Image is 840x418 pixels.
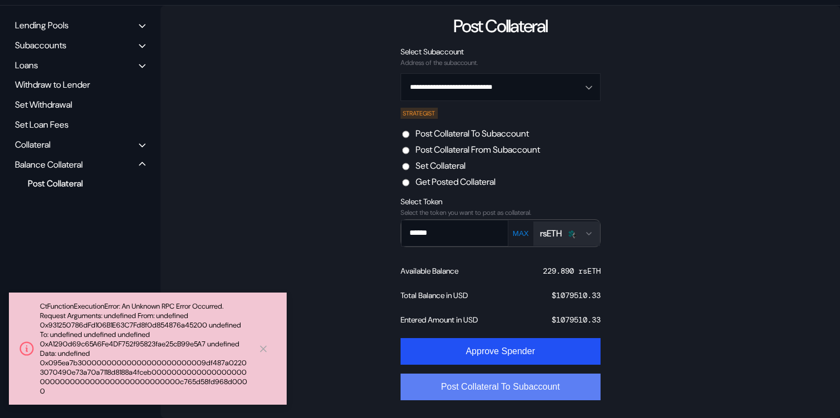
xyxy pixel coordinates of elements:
[401,73,601,101] button: Open menu
[15,139,51,150] div: Collateral
[15,159,83,170] div: Balance Collateral
[401,197,601,207] div: Select Token
[401,47,601,57] div: Select Subaccount
[552,290,601,300] div: $ 1079510.33
[401,374,601,400] button: Post Collateral To Subaccount
[401,108,438,119] div: STRATEGIST
[401,266,458,276] div: Available Balance
[15,19,68,31] div: Lending Pools
[401,290,468,300] div: Total Balance in USD
[566,229,576,239] img: Icon___Dark.png
[40,301,249,396] div: CtFunctionExecutionError: An Unknown RPC Error Occurred. Request Arguments: undefined From: undef...
[401,209,601,216] div: Select the token you want to post as collateral.
[416,128,529,139] label: Post Collateral To Subaccount
[401,59,601,67] div: Address of the subaccount.
[552,315,601,325] div: $ 1079510.33
[15,39,66,51] div: Subaccounts
[533,221,600,246] button: Open menu for selecting token for payment
[509,229,532,238] button: MAX
[543,266,601,276] div: 229.890 rsETH
[11,76,149,93] div: Withdraw to Lender
[540,228,562,239] div: rsETH
[15,59,38,71] div: Loans
[401,315,478,325] div: Entered Amount in USD
[416,176,496,188] label: Get Posted Collateral
[11,96,149,113] div: Set Withdrawal
[571,232,578,239] img: svg+xml,%3c
[22,176,131,191] div: Post Collateral
[416,144,540,155] label: Post Collateral From Subaccount
[401,338,601,365] button: Approve Spender
[416,160,466,172] label: Set Collateral
[11,116,149,133] div: Set Loan Fees
[453,14,547,38] div: Post Collateral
